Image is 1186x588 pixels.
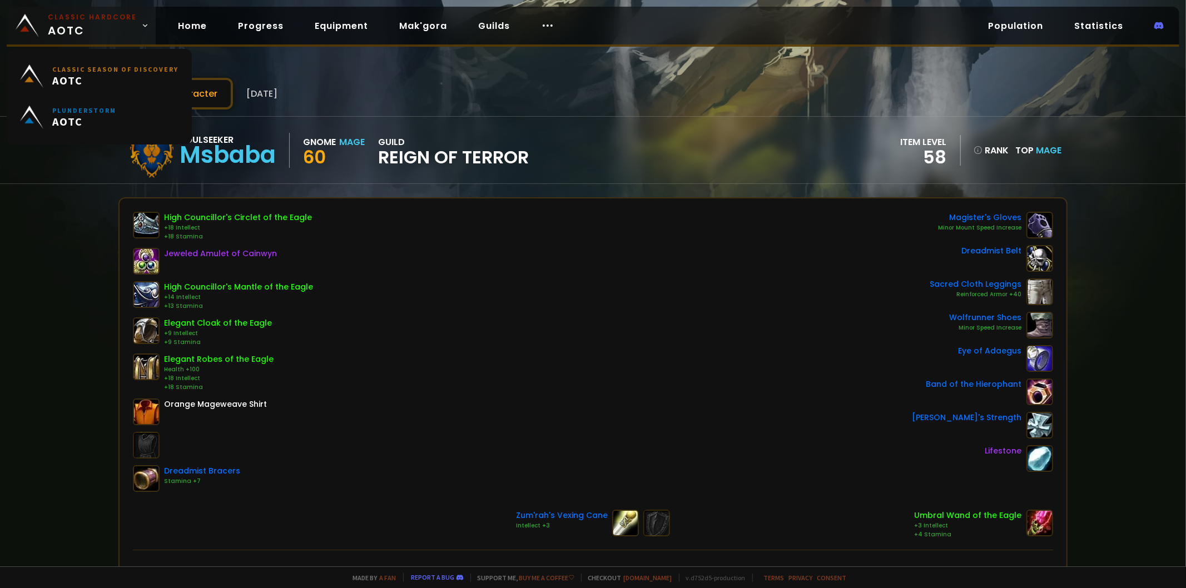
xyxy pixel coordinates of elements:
div: 58 [901,149,947,166]
div: Stamina +7 [164,477,240,486]
div: Elegant Cloak of the Eagle [164,317,272,329]
a: Statistics [1065,14,1132,37]
img: item-833 [1026,445,1053,472]
span: [DATE] [246,87,277,101]
div: Elegant Robes of the Eagle [164,353,274,365]
span: Made by [346,574,396,582]
img: item-18082 [612,510,639,536]
a: Classic HardcoreAOTC [7,7,156,44]
div: Lifestone [985,445,1022,457]
div: 1548 [1020,564,1040,577]
div: Umbral Wand of the Eagle [915,510,1022,521]
div: Health +100 [164,365,274,374]
div: Intellect +3 [516,521,608,530]
a: Equipment [306,14,377,37]
span: v. d752d5 - production [679,574,746,582]
div: +18 Intellect [164,374,274,383]
a: a fan [380,574,396,582]
div: Orange Mageweave Shirt [164,398,267,410]
div: Stamina [376,564,415,577]
div: +3 Intellect [915,521,1022,530]
div: Eye of Adaegus [959,345,1022,357]
a: Progress [229,14,292,37]
div: Top [1016,143,1062,157]
div: guild [378,135,529,166]
div: rank [974,143,1009,157]
a: Report a bug [411,573,455,581]
div: +9 Stamina [164,338,272,347]
a: Consent [817,574,847,582]
span: Mage [1036,144,1062,157]
div: [PERSON_NAME]'s Strength [912,412,1022,423]
img: item-16702 [1026,245,1053,272]
div: 15 [801,564,810,577]
a: Classic Season of DiscoveryAOTC [13,56,185,97]
div: Armor [836,564,864,577]
img: item-1443 [133,248,160,275]
a: Mak'gora [390,14,456,37]
a: Terms [764,574,785,582]
img: item-10056 [133,398,160,425]
div: Jeweled Amulet of Cainwyn [164,248,277,260]
img: item-16703 [133,465,160,492]
div: Mage [339,135,365,149]
img: item-10215 [133,353,160,380]
a: Privacy [789,574,813,582]
span: AOTC [48,12,137,39]
small: Plunderstorm [52,106,116,114]
a: [DOMAIN_NAME] [624,574,672,582]
div: High Councillor's Circlet of the Eagle [164,212,312,223]
div: Minor Mount Speed Increase [939,223,1022,232]
img: item-18745 [1026,278,1053,305]
span: AOTC [52,114,116,128]
img: item-5266 [1026,345,1053,372]
span: AOTC [52,73,178,87]
div: Gnome [303,135,336,149]
div: 195 [565,564,579,577]
div: Band of the Hierophant [926,378,1022,390]
div: +18 Stamina [164,232,312,241]
div: Msbaba [180,147,276,163]
img: item-10142 [133,281,160,308]
small: Classic Hardcore [48,12,137,22]
img: item-10212 [133,317,160,344]
small: Classic Season of Discovery [52,65,178,73]
div: Health [146,564,176,577]
div: item level [901,135,947,149]
a: Buy me a coffee [519,574,574,582]
div: Dreadmist Bracers [164,465,240,477]
div: +13 Stamina [164,302,313,311]
div: High Councillor's Mantle of the Eagle [164,281,313,293]
img: item-11302 [1026,412,1053,438]
div: +9 Intellect [164,329,272,338]
img: item-5216 [1026,510,1053,536]
div: Attack Power [606,564,666,577]
img: item-16684 [1026,212,1053,238]
div: Magister's Gloves [939,212,1022,223]
div: 3240 [327,564,350,577]
div: +4 Stamina [915,530,1022,539]
span: Checkout [581,574,672,582]
a: Population [979,14,1052,37]
a: Home [169,14,216,37]
div: Sacred Cloth Leggings [930,278,1022,290]
div: Wolfrunner Shoes [950,312,1022,323]
img: item-10139 [133,212,160,238]
span: Reign of Terror [378,149,529,166]
a: Guilds [469,14,519,37]
div: +18 Intellect [164,223,312,232]
div: Minor Speed Increase [950,323,1022,332]
a: PlunderstormAOTC [13,97,185,138]
span: 60 [303,144,326,170]
div: Reinforced Armor +40 [930,290,1022,299]
div: +18 Stamina [164,383,274,392]
div: Zum'rah's Vexing Cane [516,510,608,521]
div: Soulseeker [180,133,276,147]
img: item-13101 [1026,312,1053,338]
div: Dreadmist Belt [962,245,1022,257]
span: Support me, [470,574,574,582]
img: item-13096 [1026,378,1053,405]
div: +14 Intellect [164,293,313,302]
